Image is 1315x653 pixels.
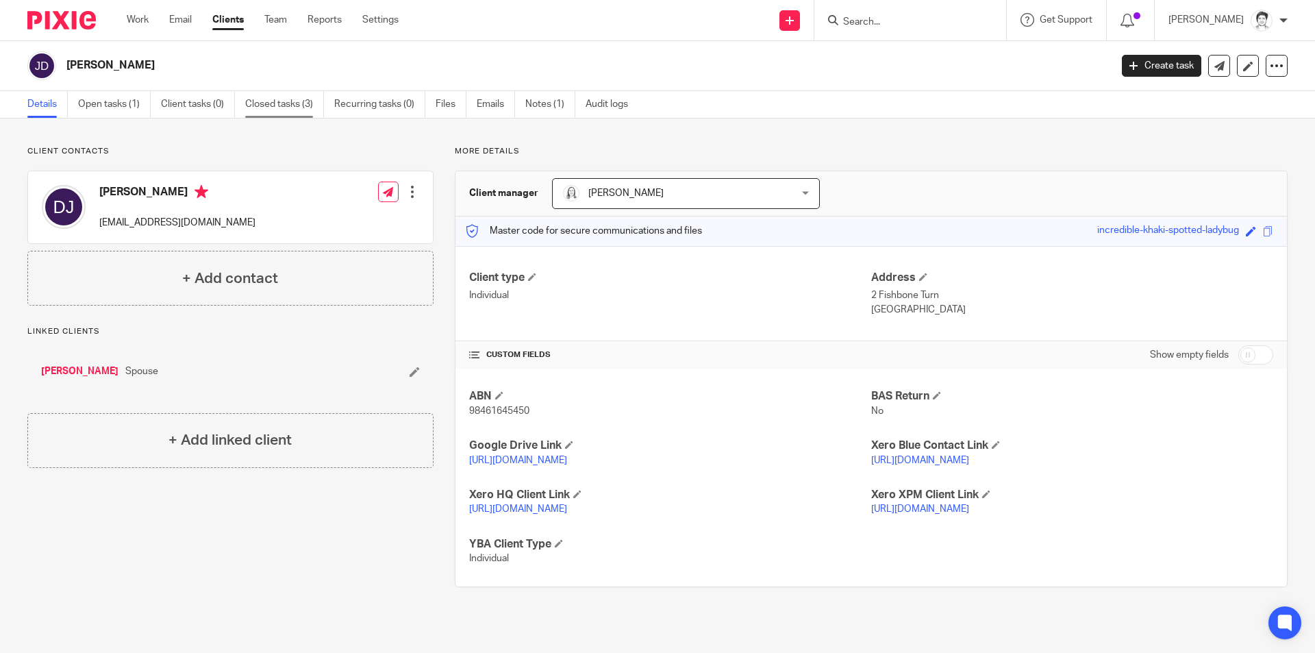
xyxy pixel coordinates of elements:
span: Get Support [1040,15,1092,25]
h4: YBA Client Type [469,537,871,552]
a: Team [264,13,287,27]
h2: [PERSON_NAME] [66,58,894,73]
img: Pixie [27,11,96,29]
h4: BAS Return [871,389,1273,404]
h4: Client type [469,271,871,285]
span: [PERSON_NAME] [588,188,664,198]
a: Closed tasks (3) [245,91,324,118]
label: Show empty fields [1150,348,1229,362]
h4: Google Drive Link [469,439,871,453]
p: Client contacts [27,146,434,157]
h4: CUSTOM FIELDS [469,349,871,360]
span: Spouse [125,365,158,378]
a: [PERSON_NAME] [41,365,118,378]
p: Linked clients [27,326,434,337]
a: Work [127,13,149,27]
a: Clients [212,13,244,27]
h4: + Add contact [182,268,278,289]
a: Client tasks (0) [161,91,235,118]
span: Individual [469,554,509,563]
a: Files [436,91,466,118]
h4: Address [871,271,1273,285]
a: Settings [362,13,399,27]
span: No [871,406,884,416]
img: svg%3E [27,51,56,80]
a: [URL][DOMAIN_NAME] [871,504,969,514]
img: Julie%20Wainwright.jpg [1251,10,1273,32]
a: [URL][DOMAIN_NAME] [871,456,969,465]
h4: [PERSON_NAME] [99,185,255,202]
i: Primary [195,185,208,199]
h4: + Add linked client [168,430,292,451]
a: Details [27,91,68,118]
p: Master code for secure communications and files [466,224,702,238]
input: Search [842,16,965,29]
h3: Client manager [469,186,538,200]
img: Eleanor%20Shakeshaft.jpg [563,185,579,201]
h4: Xero XPM Client Link [871,488,1273,502]
a: Reports [308,13,342,27]
span: 98461645450 [469,406,529,416]
a: Recurring tasks (0) [334,91,425,118]
p: 2 Fishbone Turn [871,288,1273,302]
a: Emails [477,91,515,118]
h4: Xero HQ Client Link [469,488,871,502]
a: Audit logs [586,91,638,118]
a: Open tasks (1) [78,91,151,118]
div: incredible-khaki-spotted-ladybug [1097,223,1239,239]
a: Notes (1) [525,91,575,118]
a: [URL][DOMAIN_NAME] [469,504,567,514]
p: [GEOGRAPHIC_DATA] [871,303,1273,317]
a: Email [169,13,192,27]
a: Create task [1122,55,1201,77]
p: [PERSON_NAME] [1168,13,1244,27]
a: [URL][DOMAIN_NAME] [469,456,567,465]
p: [EMAIL_ADDRESS][DOMAIN_NAME] [99,216,255,230]
img: svg%3E [42,185,86,229]
p: More details [455,146,1288,157]
h4: Xero Blue Contact Link [871,439,1273,453]
p: Individual [469,288,871,302]
h4: ABN [469,389,871,404]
